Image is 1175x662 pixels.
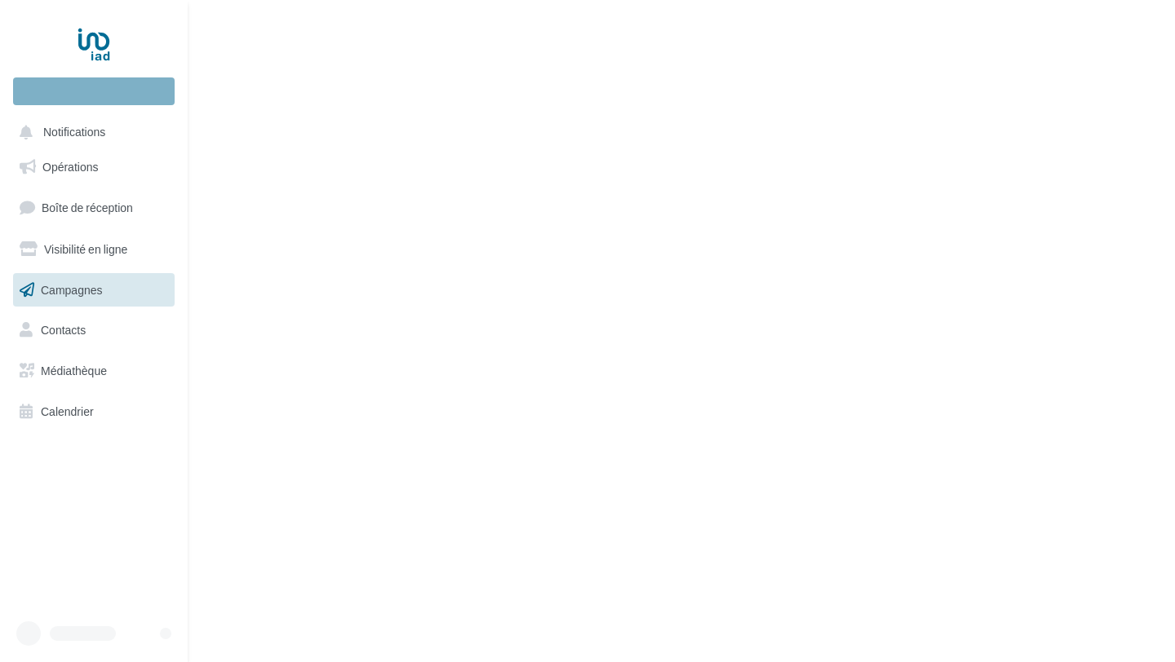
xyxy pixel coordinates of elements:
[41,364,107,377] span: Médiathèque
[10,354,178,388] a: Médiathèque
[10,190,178,225] a: Boîte de réception
[10,232,178,267] a: Visibilité en ligne
[10,395,178,429] a: Calendrier
[43,126,105,139] span: Notifications
[13,77,175,105] div: Nouvelle campagne
[41,282,103,296] span: Campagnes
[10,273,178,307] a: Campagnes
[42,201,133,214] span: Boîte de réception
[10,313,178,347] a: Contacts
[10,150,178,184] a: Opérations
[42,160,98,174] span: Opérations
[44,242,127,256] span: Visibilité en ligne
[41,404,94,418] span: Calendrier
[41,323,86,337] span: Contacts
